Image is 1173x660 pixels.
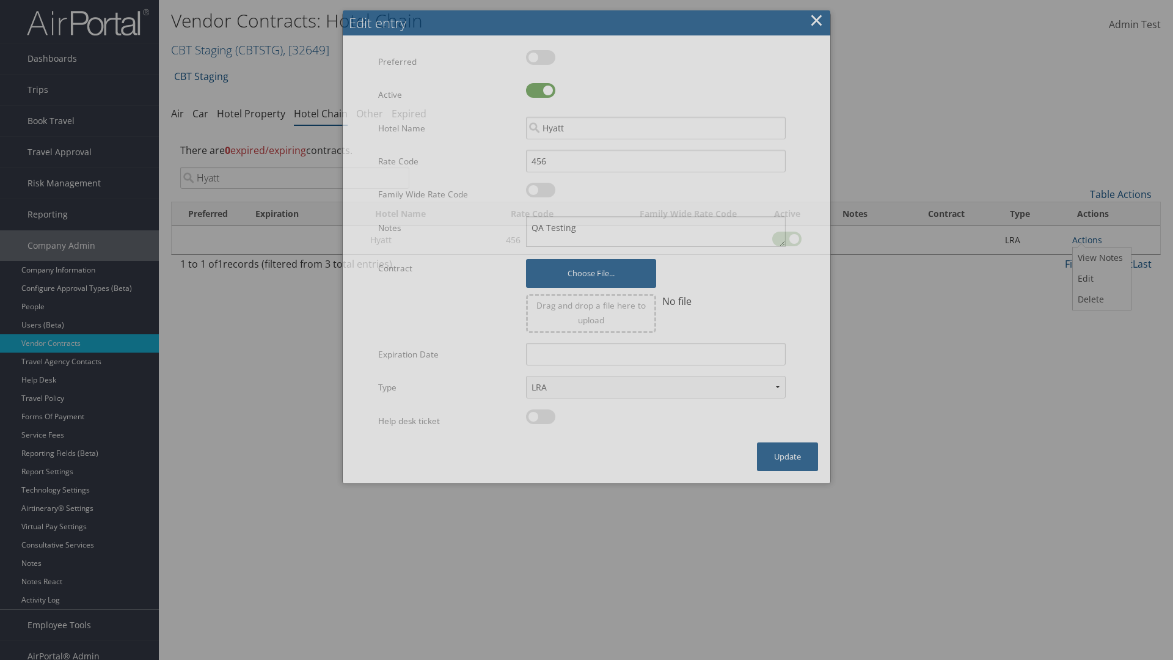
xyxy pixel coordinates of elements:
label: Rate Code [378,150,517,173]
label: Active [378,83,517,106]
div: Edit entry [349,13,830,32]
button: Update [757,442,818,471]
label: Expiration Date [378,343,517,366]
span: No file [662,295,692,308]
label: Family Wide Rate Code [378,183,517,206]
button: × [809,8,824,32]
label: Type [378,376,517,399]
label: Hotel Name [378,117,517,140]
span: Drag and drop a file here to upload [536,299,646,326]
label: Help desk ticket [378,409,517,433]
label: Notes [378,216,517,240]
label: Preferred [378,50,517,73]
label: Contract [378,257,517,280]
